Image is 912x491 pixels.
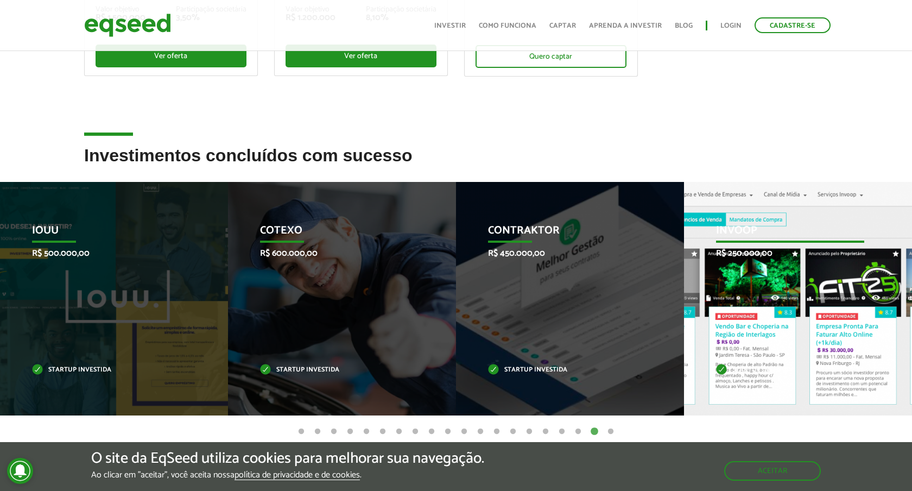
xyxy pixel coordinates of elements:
[442,426,453,437] button: 10 of 20
[488,367,636,373] p: Startup investida
[589,426,600,437] button: 19 of 20
[716,248,864,259] p: R$ 250.000,00
[377,426,388,437] button: 6 of 20
[459,426,470,437] button: 11 of 20
[345,426,356,437] button: 4 of 20
[260,367,408,373] p: Startup investida
[410,426,421,437] button: 8 of 20
[434,22,466,29] a: Investir
[488,248,636,259] p: R$ 450.000,00
[361,426,372,437] button: 5 of 20
[91,470,484,480] p: Ao clicar em "aceitar", você aceita nossa .
[328,426,339,437] button: 3 of 20
[716,367,864,373] p: Startup investida
[91,450,484,467] h5: O site da EqSeed utiliza cookies para melhorar sua navegação.
[475,426,486,437] button: 12 of 20
[488,224,636,243] p: Contraktor
[32,224,180,243] p: IOUU
[755,17,831,33] a: Cadastre-se
[540,426,551,437] button: 16 of 20
[96,45,246,67] div: Ver oferta
[605,426,616,437] button: 20 of 20
[235,471,360,480] a: política de privacidade e de cookies
[479,22,536,29] a: Como funciona
[675,22,693,29] a: Blog
[260,224,408,243] p: Cotexo
[716,224,864,243] p: Invoop
[84,146,828,181] h2: Investimentos concluídos com sucesso
[556,426,567,437] button: 17 of 20
[524,426,535,437] button: 15 of 20
[724,461,821,481] button: Aceitar
[32,248,180,259] p: R$ 500.000,00
[589,22,662,29] a: Aprenda a investir
[84,11,171,40] img: EqSeed
[549,22,576,29] a: Captar
[573,426,584,437] button: 18 of 20
[296,426,307,437] button: 1 of 20
[508,426,518,437] button: 14 of 20
[426,426,437,437] button: 9 of 20
[32,367,180,373] p: Startup investida
[260,248,408,259] p: R$ 600.000,00
[720,22,742,29] a: Login
[476,45,626,68] div: Quero captar
[394,426,404,437] button: 7 of 20
[491,426,502,437] button: 13 of 20
[286,45,436,67] div: Ver oferta
[312,426,323,437] button: 2 of 20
